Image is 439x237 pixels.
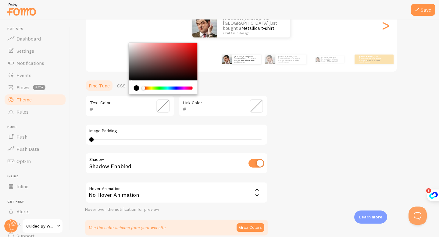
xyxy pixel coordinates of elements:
[16,84,29,90] span: Flows
[4,180,66,193] a: Inline
[4,33,66,45] a: Dashboard
[4,218,66,230] a: Learn
[359,214,382,220] p: Learn more
[7,175,66,179] span: Inline
[4,57,66,69] a: Notifications
[16,109,29,115] span: Rules
[7,27,66,31] span: Pop-ups
[16,208,30,214] span: Alerts
[85,80,113,92] a: Fine Tune
[16,60,44,66] span: Notifications
[89,225,166,231] p: Use the color scheme from your website
[129,43,198,94] div: Chrome color picker
[4,81,66,94] a: Flows beta
[321,56,342,63] p: from [GEOGRAPHIC_DATA] just bought a
[4,45,66,57] a: Settings
[367,59,380,62] a: Metallica t-shirt
[327,60,338,62] a: Metallica t-shirt
[7,200,66,204] span: Get Help
[89,128,264,134] label: Image Padding
[234,55,259,63] p: from [GEOGRAPHIC_DATA] just bought a
[222,55,232,64] img: Fomo
[4,155,66,167] a: Opt-In
[265,55,275,64] img: Fomo
[22,219,63,233] a: Guided By Words
[241,25,274,31] a: Metallica t-shirt
[278,55,304,63] p: from [GEOGRAPHIC_DATA] just bought a
[16,36,41,42] span: Dashboard
[359,55,374,58] strong: [PERSON_NAME]
[315,57,320,62] img: Fomo
[278,62,303,63] small: about 4 minutes ago
[85,153,268,175] div: Shadow Enabled
[234,55,249,58] strong: [PERSON_NAME]
[6,2,37,17] img: fomo-relay-logo-orange.svg
[223,16,284,35] p: from [GEOGRAPHIC_DATA] just bought a
[4,94,66,106] a: Theme
[359,62,383,63] small: about 4 minutes ago
[113,80,129,92] a: CSS
[4,131,66,143] a: Push
[7,125,66,129] span: Push
[354,210,387,224] div: Learn more
[223,32,282,35] small: about 4 minutes ago
[16,72,31,78] span: Events
[278,55,293,58] strong: [PERSON_NAME]
[4,205,66,218] a: Alerts
[16,158,31,164] span: Opt-In
[85,207,268,212] div: Hover over the notification for preview
[234,62,258,63] small: about 4 minutes ago
[33,85,45,90] span: beta
[4,106,66,118] a: Rules
[241,59,255,62] a: Metallica t-shirt
[382,3,389,47] div: Next slide
[134,85,139,91] div: current color is #000000
[16,48,34,54] span: Settings
[409,207,427,225] iframe: Help Scout Beacon - Open
[286,59,299,62] a: Metallica t-shirt
[16,146,39,152] span: Push Data
[16,134,27,140] span: Push
[321,57,334,58] strong: [PERSON_NAME]
[359,55,384,63] p: from [GEOGRAPHIC_DATA] just bought a
[16,183,28,189] span: Inline
[26,222,55,230] span: Guided By Words
[237,223,264,232] button: Grab Colors
[4,143,66,155] a: Push Data
[192,13,217,37] img: Fomo
[4,69,66,81] a: Events
[16,97,32,103] span: Theme
[85,182,268,203] div: No Hover Animation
